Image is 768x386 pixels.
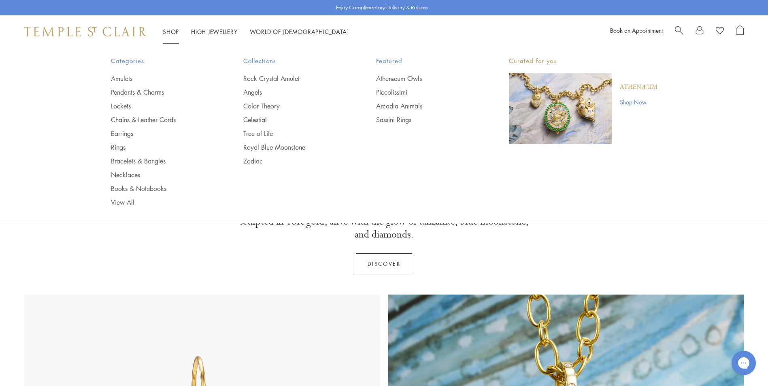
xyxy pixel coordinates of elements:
a: View Wishlist [716,25,724,38]
a: Earrings [111,129,211,138]
a: Books & Notebooks [111,184,211,193]
a: Discover [356,253,413,274]
span: Categories [111,56,211,66]
p: Enjoy Complimentary Delivery & Returns [336,4,428,12]
a: Open Shopping Bag [736,25,744,38]
a: Chains & Leather Cords [111,115,211,124]
a: Piccolissimi [376,88,477,97]
a: Royal Blue Moonstone [243,143,344,152]
a: World of [DEMOGRAPHIC_DATA]World of [DEMOGRAPHIC_DATA] [250,28,349,36]
a: Athenæum Owls [376,74,477,83]
a: Rings [111,143,211,152]
a: Book an Appointment [610,26,663,34]
a: Pendants & Charms [111,88,211,97]
a: Athenæum [620,83,657,92]
span: Featured [376,56,477,66]
a: Shop Now [620,98,657,106]
a: ShopShop [163,28,179,36]
a: Zodiac [243,157,344,165]
a: Rock Crystal Amulet [243,74,344,83]
nav: Main navigation [163,27,349,37]
a: Lockets [111,102,211,110]
a: Search [675,25,683,38]
span: Collections [243,56,344,66]
a: View All [111,198,211,207]
a: Sassini Rings [376,115,477,124]
a: Necklaces [111,170,211,179]
a: Tree of Life [243,129,344,138]
a: Bracelets & Bangles [111,157,211,165]
iframe: Gorgias live chat messenger [728,348,760,378]
a: Celestial [243,115,344,124]
a: Amulets [111,74,211,83]
p: Curated for you [509,56,657,66]
img: Temple St. Clair [24,27,147,36]
a: Angels [243,88,344,97]
a: Arcadia Animals [376,102,477,110]
a: Color Theory [243,102,344,110]
a: High JewelleryHigh Jewellery [191,28,238,36]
